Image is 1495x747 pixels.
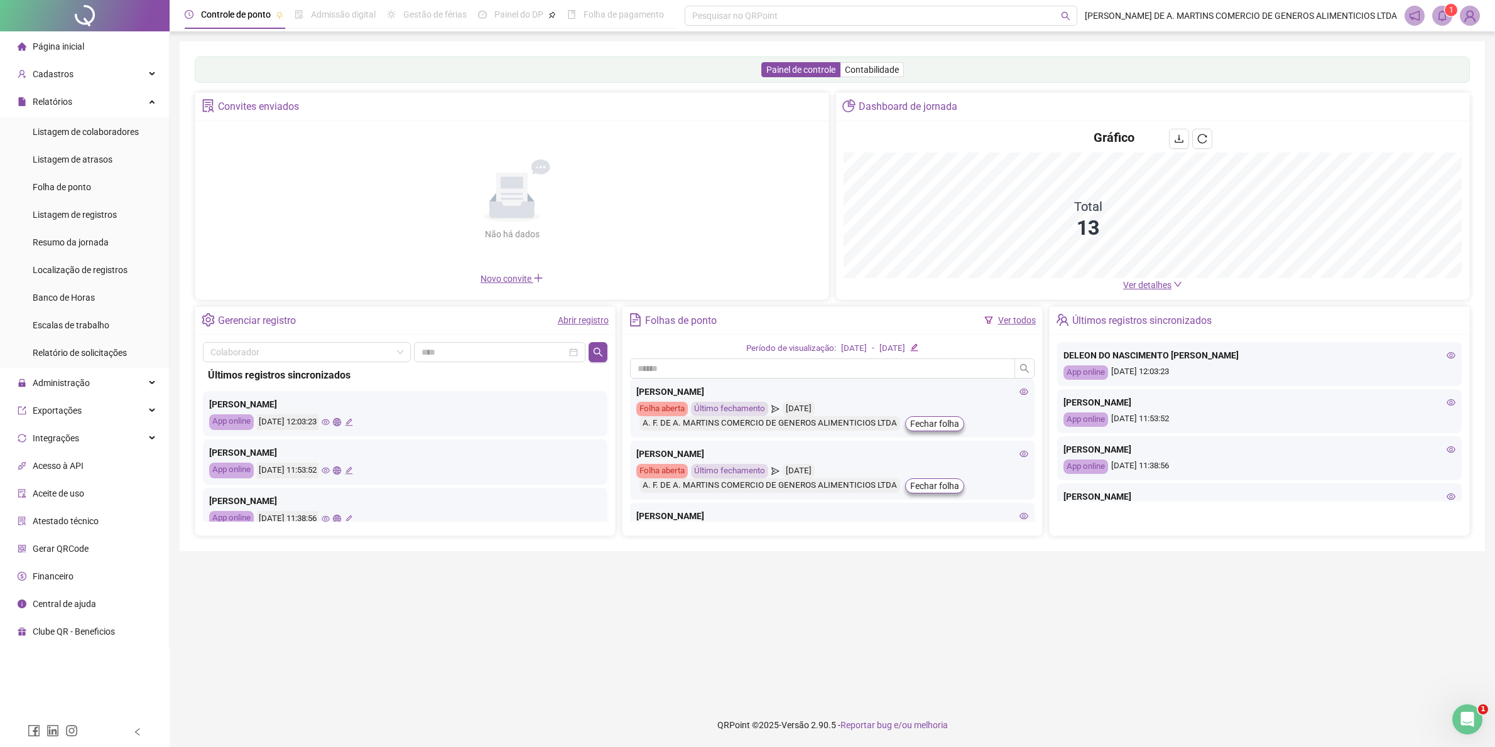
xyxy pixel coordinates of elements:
span: home [18,42,26,51]
span: search [1019,363,1030,373]
div: [DATE] 12:03:23 [257,414,318,430]
div: - [872,342,874,355]
span: instagram [65,724,78,737]
span: file-text [629,313,642,326]
span: eye [1019,512,1028,520]
button: Fechar folha [905,478,964,493]
span: notification [1409,10,1420,21]
span: Localização de registros [33,265,128,275]
span: Atestado técnico [33,516,99,526]
span: global [333,515,341,523]
div: Gerenciar registro [218,310,296,331]
span: solution [202,99,215,112]
span: Fechar folha [910,479,959,493]
span: download [1174,134,1184,144]
span: sun [387,10,396,19]
span: book [567,10,576,19]
span: Relatório de solicitações [33,348,127,358]
span: Painel do DP [494,9,543,19]
span: Reportar bug e/ou melhoria [840,720,948,730]
div: [DATE] 11:38:56 [257,511,318,527]
span: Listagem de colaboradores [33,127,139,137]
span: Integrações [33,433,79,443]
div: Últimos registros sincronizados [1072,310,1212,331]
span: search [1061,11,1070,21]
span: user-add [18,70,26,78]
span: eye [1447,351,1455,360]
span: send [771,464,780,478]
span: solution [18,517,26,525]
span: Novo convite [481,274,543,284]
div: Folha aberta [636,464,688,478]
span: Acesso à API [33,461,84,471]
div: A. F. DE A. MARTINS COMERCIO DE GENEROS ALIMENTICIOS LTDA [639,416,900,431]
span: file [18,97,26,106]
div: DELEON DO NASCIMENTO [PERSON_NAME] [1063,348,1455,362]
div: [DATE] [841,342,867,355]
div: [PERSON_NAME] [636,447,1028,461]
span: eye [322,515,330,523]
a: Ver detalhes down [1123,280,1182,290]
span: lock [18,379,26,387]
span: global [333,418,341,426]
span: qrcode [18,544,26,553]
div: Dashboard de jornada [859,96,957,117]
span: reload [1197,134,1207,144]
span: Administração [33,378,90,388]
span: sync [18,434,26,443]
div: App online [209,463,254,478]
span: Relatórios [33,97,72,107]
div: Últimos registros sincronizados [208,367,602,383]
span: down [1173,280,1182,289]
span: global [333,466,341,475]
div: Último fechamento [691,464,768,478]
div: Último fechamento [691,402,768,416]
span: eye [1019,387,1028,396]
span: eye [322,466,330,475]
span: Controle de ponto [201,9,271,19]
button: Fechar folha [905,416,964,431]
div: A. F. DE A. MARTINS COMERCIO DE GENEROS ALIMENTICIOS LTDA [639,478,900,493]
a: Abrir registro [558,315,609,325]
div: [DATE] 12:03:23 [1063,365,1455,380]
span: Gestão de férias [403,9,467,19]
span: edit [345,466,353,475]
div: [DATE] [879,342,905,355]
div: [PERSON_NAME] [1063,395,1455,409]
span: facebook [28,724,40,737]
span: dollar [18,572,26,581]
span: eye [1447,492,1455,501]
div: [PERSON_NAME] [1063,443,1455,456]
span: Central de ajuda [33,599,96,609]
div: App online [1063,459,1108,474]
div: [DATE] 11:53:52 [1063,412,1455,427]
div: Folhas de ponto [645,310,717,331]
div: [PERSON_NAME] [1063,490,1455,503]
span: Resumo da jornada [33,237,109,247]
span: api [18,461,26,470]
div: [PERSON_NAME] [209,446,601,459]
a: Ver todos [998,315,1036,325]
span: eye [1447,398,1455,407]
span: audit [18,489,26,498]
span: Folha de pagamento [584,9,664,19]
span: Gerar QRCode [33,544,89,554]
div: Período de visualização: [746,342,836,355]
span: Listagem de atrasos [33,154,112,164]
span: Admissão digital [311,9,376,19]
span: dashboard [478,10,487,19]
span: left [133,728,142,736]
div: [PERSON_NAME] [209,397,601,411]
span: Listagem de registros [33,210,117,220]
div: [DATE] 11:38:56 [1063,459,1455,474]
span: Cadastros [33,69,73,79]
div: App online [209,511,254,527]
span: [PERSON_NAME] DE A. MARTINS COMERCIO DE GENEROS ALIMENTICIOS LTDA [1085,9,1397,23]
span: filter [984,316,993,325]
span: edit [345,515,353,523]
span: linkedin [46,724,59,737]
span: export [18,406,26,415]
span: bell [1437,10,1448,21]
span: clock-circle [185,10,193,19]
span: setting [202,313,215,326]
